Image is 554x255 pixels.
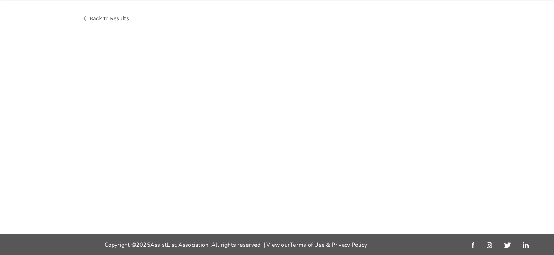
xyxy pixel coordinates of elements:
a: Terms of Use & Privacy Policy [290,241,367,249]
img: twitter_link [504,242,511,248]
img: facebook_link [472,242,474,248]
img: instagram_link [487,242,492,248]
span: Back to Results [89,15,129,22]
img: linkedin_link [523,242,529,248]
